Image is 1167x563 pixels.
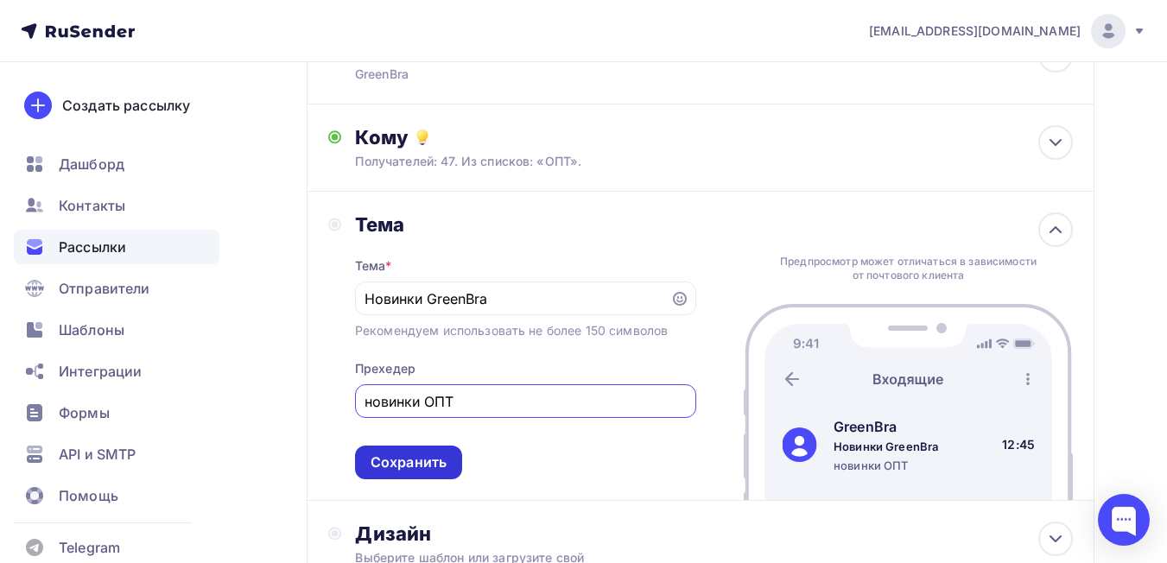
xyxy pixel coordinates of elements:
div: Тема [355,257,392,275]
span: Дашборд [59,154,124,174]
div: Создать рассылку [62,95,190,116]
span: Шаблоны [59,319,124,340]
div: GreenBra [834,416,938,437]
a: Отправители [14,271,219,306]
span: Интеграции [59,361,142,382]
span: Отправители [59,278,150,299]
span: [EMAIL_ADDRESS][DOMAIN_NAME] [869,22,1081,40]
div: Рекомендуем использовать не более 150 символов [355,322,668,339]
div: Предпросмотр может отличаться в зависимости от почтового клиента [776,255,1042,282]
input: Укажите тему письма [365,288,660,309]
div: Дизайн [355,522,1073,546]
a: Дашборд [14,147,219,181]
div: Прехедер [355,360,415,377]
a: [EMAIL_ADDRESS][DOMAIN_NAME] [869,14,1146,48]
input: Текст, который будут видеть подписчики [365,391,686,412]
div: новинки ОПТ [834,458,938,473]
div: 12:45 [1002,436,1035,453]
span: Рассылки [59,237,126,257]
span: Формы [59,402,110,423]
span: API и SMTP [59,444,136,465]
a: Формы [14,395,219,430]
div: GreenBra [355,66,692,83]
div: Тема [355,212,696,237]
span: Telegram [59,537,120,558]
div: Сохранить [371,452,447,472]
span: Контакты [59,195,125,216]
a: Контакты [14,188,219,223]
a: Рассылки [14,230,219,264]
span: Помощь [59,485,118,506]
div: Кому [355,125,1073,149]
div: Новинки GreenBra [834,439,938,454]
a: Шаблоны [14,313,219,347]
div: Получателей: 47. Из списков: «ОПТ». [355,153,1001,170]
